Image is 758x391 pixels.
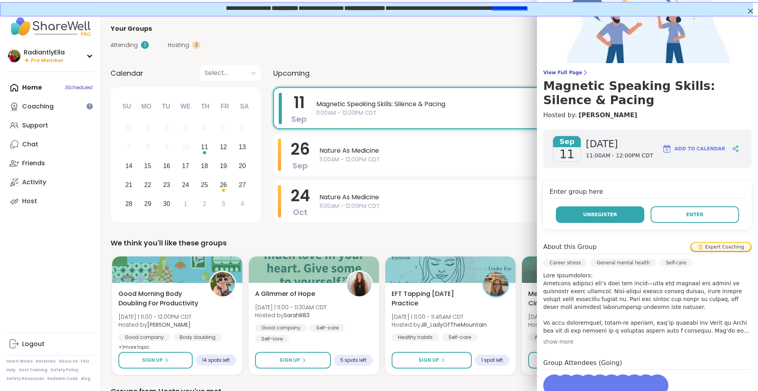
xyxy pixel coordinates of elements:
span: [DATE] | 11:00 - 12:00PM CDT [118,313,191,321]
span: 11:00AM - 12:00PM CDT [319,155,734,164]
div: Expert Coaching [691,243,750,251]
h4: Enter group here [550,187,745,198]
div: Sa [236,98,253,115]
div: Choose Friday, September 12th, 2025 [215,139,232,156]
span: 11:00AM - 12:00PM CDT [316,109,734,117]
a: View Full PageMagnetic Speaking Skills: Silence & Pacing [543,69,752,107]
div: Self-love [255,335,289,343]
span: Unregister [583,211,617,218]
div: Good company [118,333,170,341]
div: Coaching [22,102,54,111]
div: 22 [144,180,151,190]
span: 11:00AM - 12:00PM CDT [319,202,734,210]
span: Sep [553,136,581,147]
span: Nature As Medicine [319,146,734,155]
span: Enter [686,211,704,218]
div: Not available Sunday, August 31st, 2025 [120,120,137,137]
img: ShareWell Nav Logo [6,13,94,40]
div: 11 [201,142,208,152]
div: 28 [125,198,132,209]
div: 12 [220,142,227,152]
a: Host [6,192,94,211]
div: Choose Sunday, September 14th, 2025 [120,158,137,175]
div: Choose Thursday, September 11th, 2025 [196,139,213,156]
a: Redeem Code [47,376,78,382]
button: Unregister [556,206,644,223]
span: 24 [291,185,310,207]
span: Magnetic Speaking Skills: Silence & Pacing [316,99,734,109]
div: Choose Saturday, September 27th, 2025 [234,176,251,193]
div: 3 [221,198,225,209]
a: Coaching [6,97,94,116]
p: Lore Ipsumdolors: Ametcons adipisci eli’s doei tem incid—utla etd magnaal eni admini ve quisnostr... [543,271,752,335]
img: ShareWell Logomark [662,144,672,153]
div: Choose Tuesday, September 30th, 2025 [158,195,175,212]
iframe: Spotlight [86,103,93,109]
a: Blog [81,376,90,382]
a: About Us [59,359,78,364]
div: 14 [125,161,132,171]
a: Chat [6,135,94,154]
h4: Group Attendees (Going) [543,358,752,370]
span: Hosted by [255,311,326,319]
div: month 2025-09 [119,119,251,213]
span: Hosted by [118,321,191,329]
div: Not available Monday, September 1st, 2025 [139,120,156,137]
a: Referrals [36,359,56,364]
span: Sign Up [418,357,439,364]
div: 21 [125,180,132,190]
h4: Hosted by: [543,110,752,120]
div: 2 [203,198,206,209]
b: SarahR83 [284,311,310,319]
div: Choose Saturday, October 4th, 2025 [234,195,251,212]
span: Good Morning Body Doubling For Productivity [118,289,201,308]
div: Not available Sunday, September 7th, 2025 [120,139,137,156]
div: Not available Tuesday, September 2nd, 2025 [158,120,175,137]
div: show more [543,338,752,346]
div: Not available Wednesday, September 3rd, 2025 [177,120,194,137]
span: 1 spot left [481,357,503,363]
div: Choose Saturday, September 20th, 2025 [234,158,251,175]
div: Good company [255,324,307,332]
div: Choose Thursday, October 2nd, 2025 [196,195,213,212]
span: [DATE] | 11:00 - 11:45AM CDT [528,313,600,321]
div: 10 [182,142,189,152]
div: 16 [163,161,170,171]
div: 8 [146,142,150,152]
img: Adrienne_QueenOfTheDawn [210,272,235,296]
div: 13 [239,142,246,152]
a: Logout [6,335,94,354]
span: Sign Up [280,357,300,364]
div: Choose Monday, September 29th, 2025 [139,195,156,212]
div: Career stress [543,259,587,267]
div: Su [118,98,135,115]
span: [DATE] [586,138,653,150]
span: Sep [291,114,307,125]
span: Your Groups [111,24,152,34]
div: 19 [220,161,227,171]
div: 29 [144,198,151,209]
span: 26 [291,138,310,160]
div: Anxiety [528,333,558,341]
div: Not available Friday, September 5th, 2025 [215,120,232,137]
div: Choose Thursday, September 18th, 2025 [196,158,213,175]
span: Hosted by [528,321,600,329]
button: Sign Up [528,352,603,369]
button: Enter [651,206,739,223]
span: Sign Up [142,357,163,364]
span: 5 spots left [340,357,366,363]
div: Not available Monday, September 8th, 2025 [139,139,156,156]
div: Choose Friday, September 19th, 2025 [215,158,232,175]
div: We [177,98,194,115]
div: Choose Wednesday, September 24th, 2025 [177,176,194,193]
div: 1 [141,41,149,49]
div: Fr [216,98,233,115]
div: Not available Tuesday, September 9th, 2025 [158,139,175,156]
a: Safety Policy [51,367,79,373]
a: Activity [6,173,94,192]
div: 17 [182,161,189,171]
div: Logout [22,340,45,348]
div: 1 [146,123,150,133]
div: 18 [201,161,208,171]
div: Choose Tuesday, September 23rd, 2025 [158,176,175,193]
